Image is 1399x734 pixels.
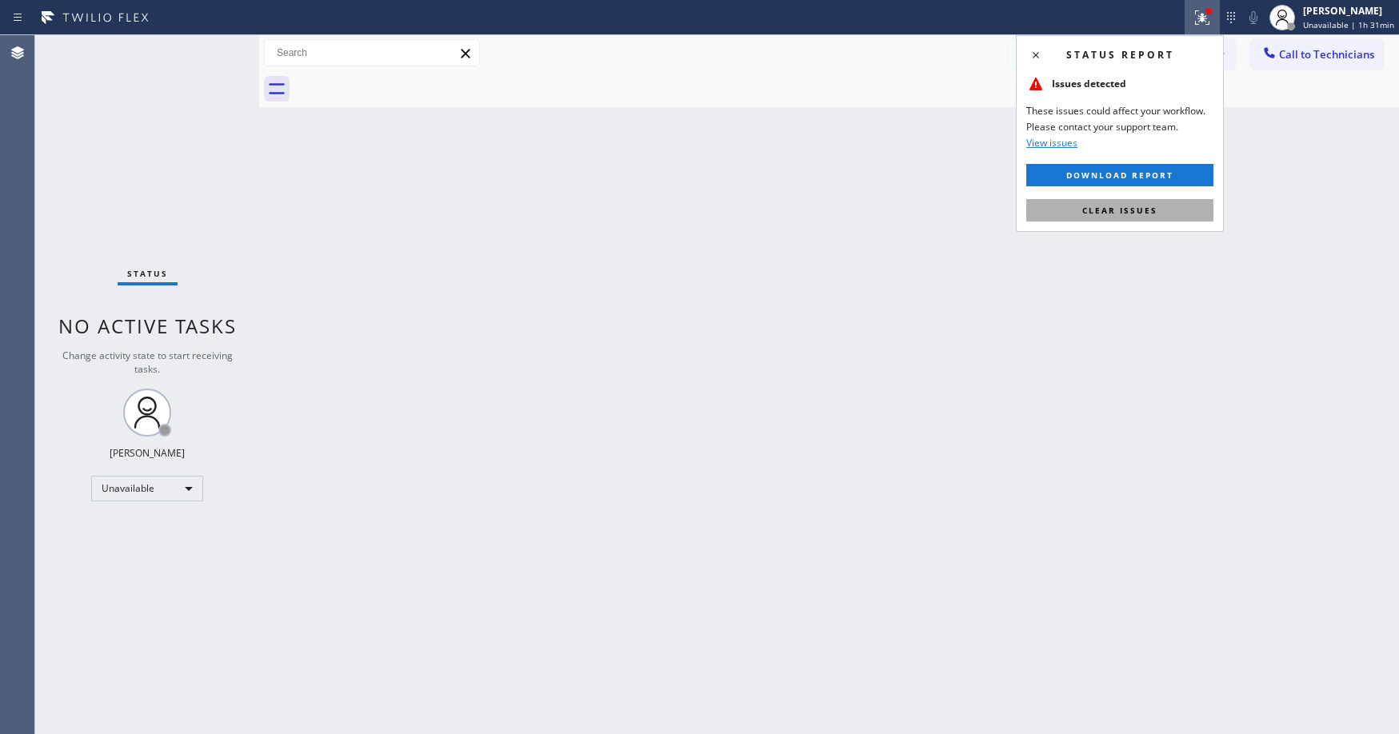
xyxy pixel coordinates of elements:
span: Call to Technicians [1279,47,1374,62]
button: Call to Technicians [1251,39,1383,70]
div: [PERSON_NAME] [1303,4,1394,18]
button: Messages [1009,39,1097,70]
span: Status [127,268,168,279]
span: No active tasks [58,313,237,339]
button: Mute [1242,6,1265,29]
div: Unavailable [91,476,203,501]
span: Unavailable | 1h 31min [1303,19,1394,30]
div: [PERSON_NAME] [110,446,185,460]
input: Search [265,40,479,66]
span: Change activity state to start receiving tasks. [62,349,233,376]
